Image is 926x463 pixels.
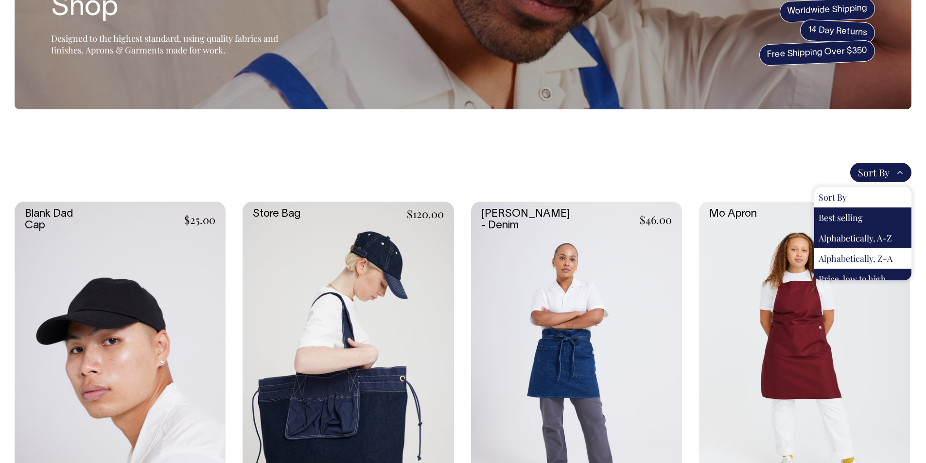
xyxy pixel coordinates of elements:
div: Best selling [814,207,911,228]
div: Alphabetically, Z-A [814,248,911,269]
span: Sort By [858,167,890,178]
span: 14 Day Returns [800,19,875,44]
div: Alphabetically, A-Z [814,228,911,248]
span: Free Shipping Over $350 [759,40,875,66]
span: Designed to the highest standard, using quality fabrics and finishes. Aprons & Garments made for ... [51,33,278,56]
div: Price, low to high [814,269,911,289]
div: Sort By [814,187,911,207]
